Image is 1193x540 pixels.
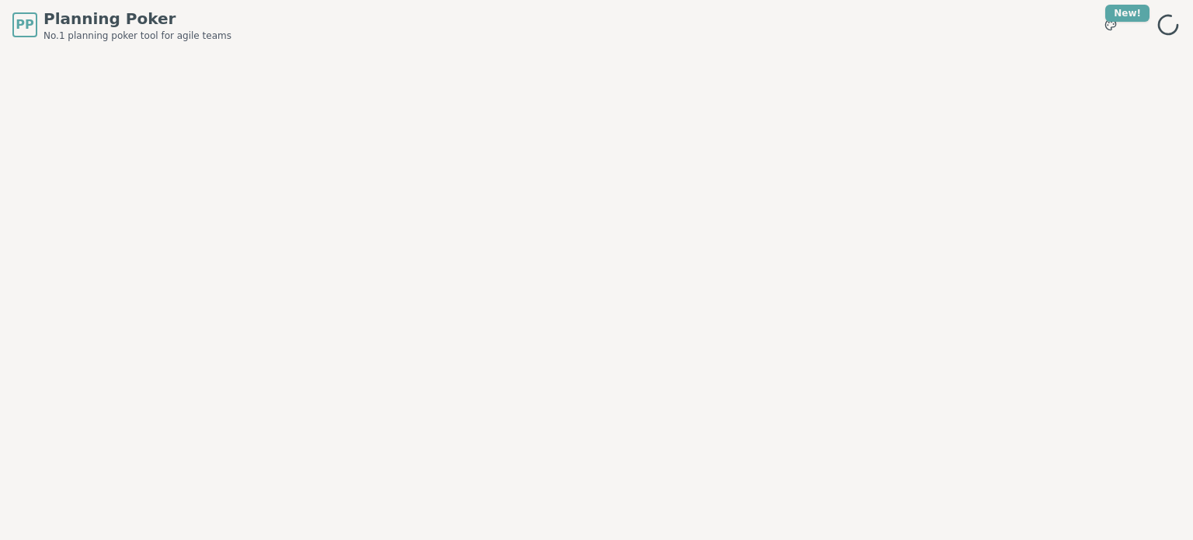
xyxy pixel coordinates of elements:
a: PPPlanning PokerNo.1 planning poker tool for agile teams [12,8,231,42]
span: No.1 planning poker tool for agile teams [43,30,231,42]
span: Planning Poker [43,8,231,30]
span: PP [16,16,33,34]
button: New! [1097,11,1125,39]
div: New! [1105,5,1150,22]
